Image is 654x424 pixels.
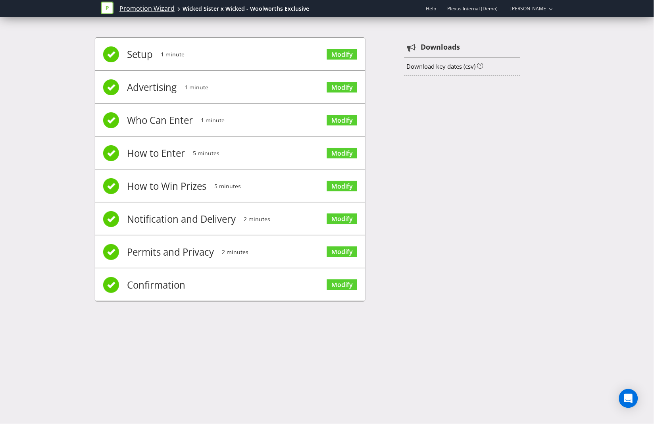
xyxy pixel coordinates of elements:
a: Modify [327,115,357,126]
a: Modify [327,214,357,224]
span: Setup [127,39,153,70]
span: 1 minute [201,104,225,136]
span: Plexus Internal (Demo) [448,5,498,12]
a: Modify [327,247,357,257]
a: Modify [327,148,357,159]
a: Modify [327,82,357,93]
div: Wicked Sister x Wicked - Woolworths Exclusive [183,5,309,13]
span: 2 minutes [244,203,270,235]
tspan:  [407,43,416,52]
span: 2 minutes [222,236,248,268]
span: How to Win Prizes [127,170,206,202]
span: Notification and Delivery [127,203,236,235]
span: 1 minute [161,39,185,70]
a: Download key dates (csv) [407,62,476,70]
a: Modify [327,181,357,192]
span: 5 minutes [214,170,241,202]
span: Who Can Enter [127,104,193,136]
span: How to Enter [127,137,185,169]
a: Help [426,5,437,12]
a: Modify [327,49,357,60]
a: Modify [327,279,357,290]
div: Open Intercom Messenger [619,389,638,408]
span: Confirmation [127,269,185,301]
a: Promotion Wizard [119,4,175,13]
strong: Downloads [421,42,460,52]
a: [PERSON_NAME] [503,5,548,12]
span: 5 minutes [193,137,219,169]
span: Permits and Privacy [127,236,214,268]
span: Advertising [127,71,177,103]
span: 1 minute [185,71,208,103]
